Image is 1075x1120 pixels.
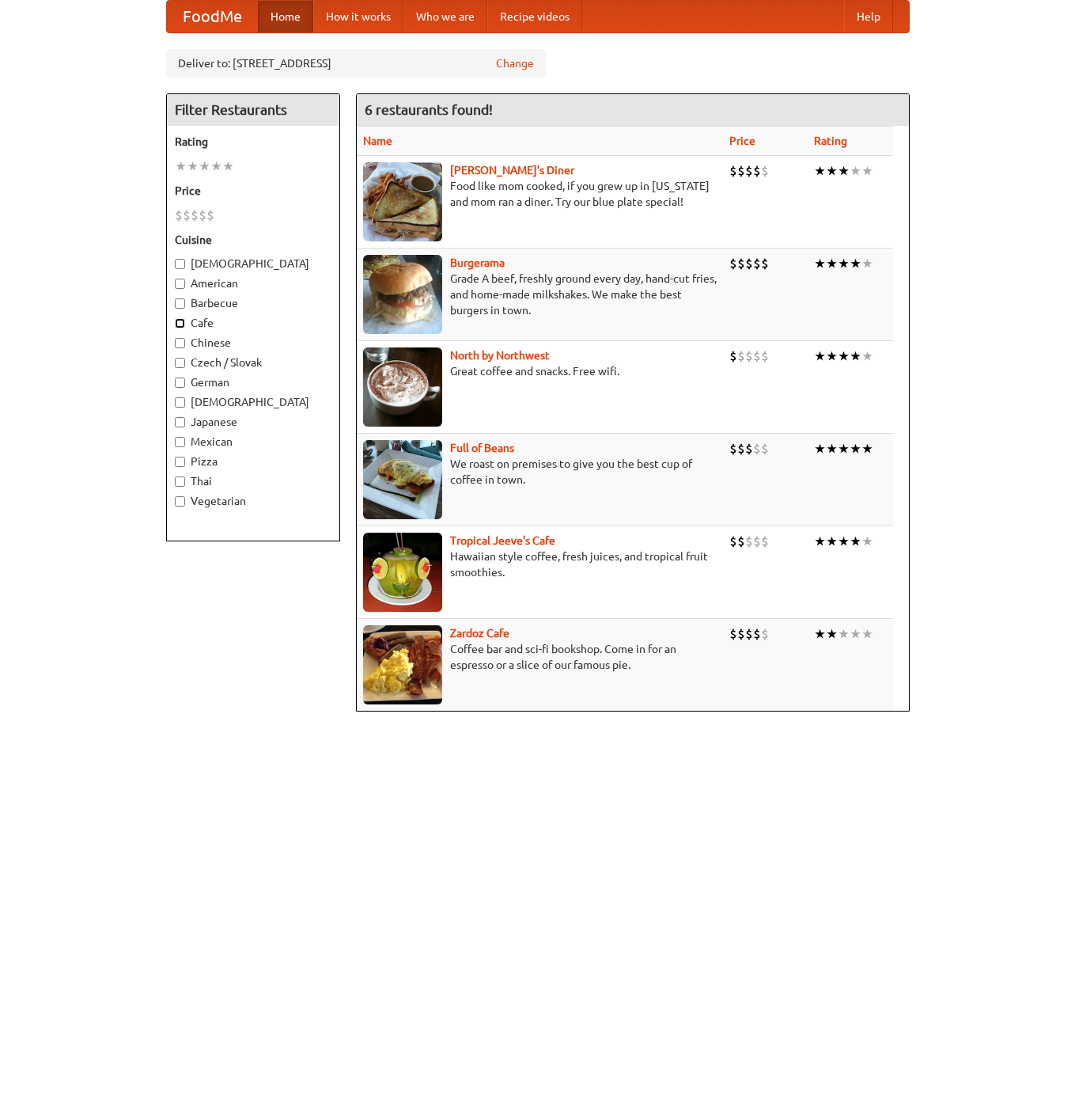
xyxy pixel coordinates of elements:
[838,347,850,365] li: ★
[729,440,737,457] li: $
[365,102,493,117] ng-pluralize: 6 restaurants found!
[199,207,206,224] li: $
[175,493,331,509] label: Vegetarian
[363,641,717,673] p: Coffee bar and sci-fi bookshop. Come in for an espresso or a slice of our famous pie.
[258,1,313,32] a: Home
[861,162,873,180] li: ★
[175,318,185,328] input: Cafe
[737,533,745,550] li: $
[167,1,258,32] a: FoodMe
[737,625,745,643] li: $
[175,457,185,467] input: Pizza
[363,363,717,379] p: Great coffee and snacks. Free wifi.
[861,255,873,272] li: ★
[175,414,331,430] label: Japanese
[487,1,582,32] a: Recipe videos
[363,533,442,612] img: jeeves.jpg
[850,625,861,643] li: ★
[175,397,185,408] input: [DEMOGRAPHIC_DATA]
[175,378,185,388] input: German
[175,298,185,309] input: Barbecue
[753,162,761,180] li: $
[761,347,769,365] li: $
[761,533,769,550] li: $
[363,255,442,334] img: burgerama.jpg
[175,134,331,150] h5: Rating
[175,158,187,175] li: ★
[175,295,331,311] label: Barbecue
[745,440,753,457] li: $
[175,183,331,199] h5: Price
[737,162,745,180] li: $
[745,625,753,643] li: $
[363,440,442,519] img: beans.jpg
[175,454,331,469] label: Pizza
[761,625,769,643] li: $
[838,255,850,272] li: ★
[175,315,331,331] label: Cafe
[175,496,185,507] input: Vegetarian
[745,255,753,272] li: $
[175,207,183,224] li: $
[729,625,737,643] li: $
[222,158,234,175] li: ★
[753,533,761,550] li: $
[814,533,826,550] li: ★
[175,358,185,368] input: Czech / Slovak
[363,549,717,580] p: Hawaiian style coffee, fresh juices, and tropical fruit smoothies.
[175,476,185,487] input: Thai
[814,625,826,643] li: ★
[175,473,331,489] label: Thai
[363,162,442,241] img: sallys.jpg
[183,207,191,224] li: $
[850,347,861,365] li: ★
[363,135,392,147] a: Name
[175,335,331,351] label: Chinese
[761,440,769,457] li: $
[814,255,826,272] li: ★
[363,347,442,427] img: north.jpg
[363,625,442,704] img: zardoz.jpg
[450,256,505,269] a: Burgerama
[745,347,753,365] li: $
[175,279,185,289] input: American
[737,255,745,272] li: $
[175,338,185,348] input: Chinese
[729,533,737,550] li: $
[753,255,761,272] li: $
[175,256,331,271] label: [DEMOGRAPHIC_DATA]
[166,49,546,78] div: Deliver to: [STREET_ADDRESS]
[814,135,847,147] a: Rating
[737,440,745,457] li: $
[826,255,838,272] li: ★
[838,440,850,457] li: ★
[363,178,717,210] p: Food like mom cooked, if you grew up in [US_STATE] and mom ran a diner. Try our blue plate special!
[199,158,210,175] li: ★
[861,625,873,643] li: ★
[729,255,737,272] li: $
[850,533,861,550] li: ★
[814,162,826,180] li: ★
[496,55,534,71] a: Change
[814,440,826,457] li: ★
[450,164,574,177] a: [PERSON_NAME]'s Diner
[175,275,331,291] label: American
[450,349,550,362] a: North by Northwest
[861,533,873,550] li: ★
[826,625,838,643] li: ★
[745,162,753,180] li: $
[737,347,745,365] li: $
[814,347,826,365] li: ★
[450,442,514,454] b: Full of Beans
[403,1,487,32] a: Who we are
[450,534,555,547] a: Tropical Jeeve's Cafe
[450,627,509,640] a: Zardoz Cafe
[753,347,761,365] li: $
[175,417,185,427] input: Japanese
[187,158,199,175] li: ★
[210,158,222,175] li: ★
[175,394,331,410] label: [DEMOGRAPHIC_DATA]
